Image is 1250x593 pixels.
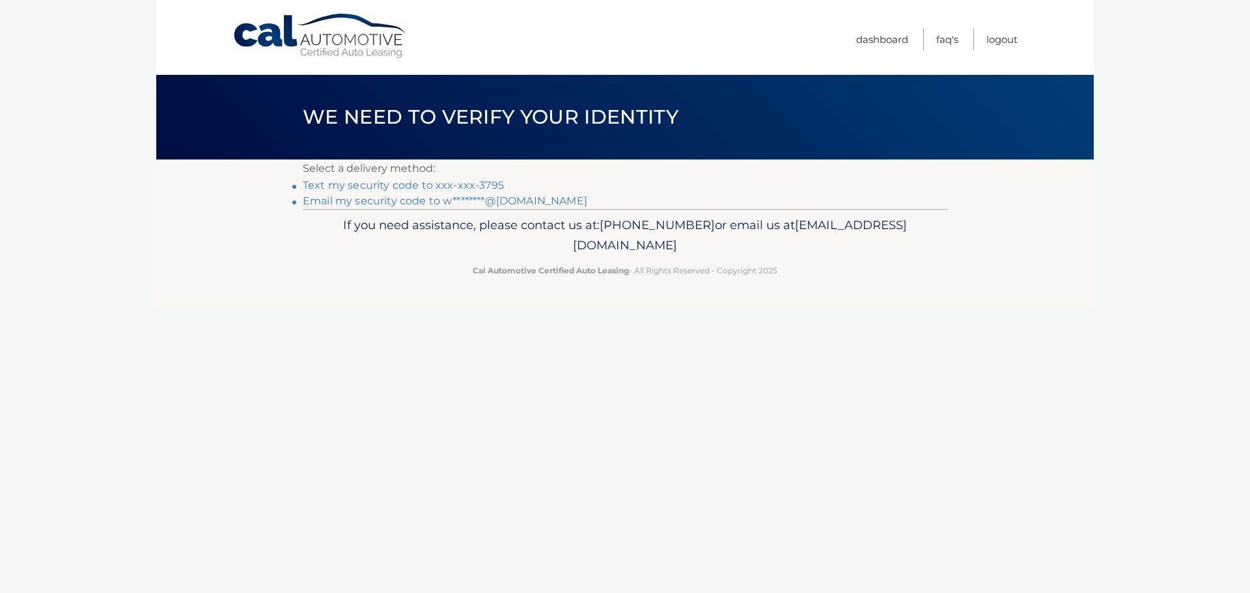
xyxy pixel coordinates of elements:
a: Logout [986,29,1018,50]
a: FAQ's [936,29,958,50]
span: [PHONE_NUMBER] [600,217,715,232]
span: We need to verify your identity [303,105,678,129]
p: - All Rights Reserved - Copyright 2025 [311,264,939,277]
a: Email my security code to w********@[DOMAIN_NAME] [303,195,587,207]
p: Select a delivery method: [303,159,947,178]
strong: Cal Automotive Certified Auto Leasing [473,266,629,275]
a: Cal Automotive [232,13,408,59]
p: If you need assistance, please contact us at: or email us at [311,215,939,256]
a: Dashboard [856,29,908,50]
a: Text my security code to xxx-xxx-3795 [303,179,504,191]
